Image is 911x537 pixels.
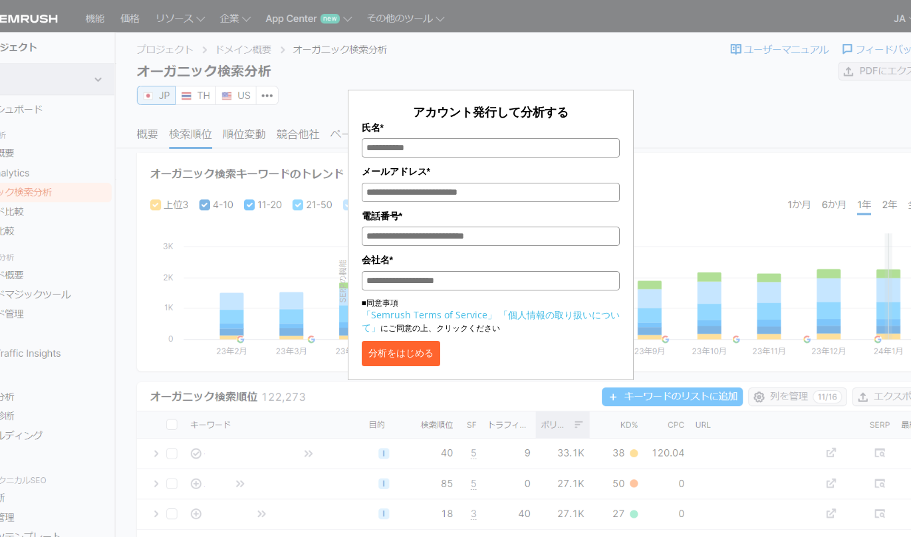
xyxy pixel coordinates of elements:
[362,308,620,334] a: 「個人情報の取り扱いについて」
[362,308,497,321] a: 「Semrush Terms of Service」
[362,164,620,179] label: メールアドレス*
[362,209,620,223] label: 電話番号*
[362,297,620,334] p: ■同意事項 にご同意の上、クリックください
[362,341,440,366] button: 分析をはじめる
[413,104,569,120] span: アカウント発行して分析する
